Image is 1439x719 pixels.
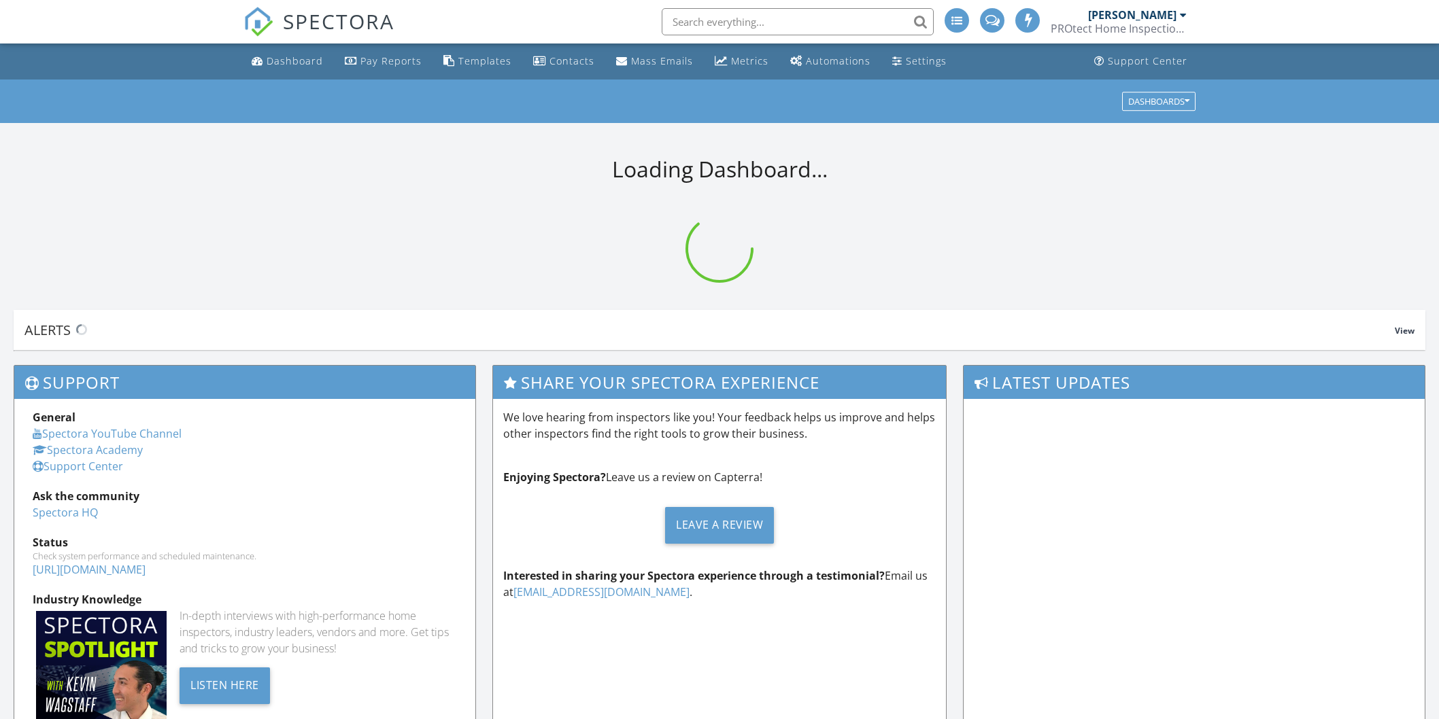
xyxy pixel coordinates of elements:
div: Check system performance and scheduled maintenance. [33,550,457,561]
div: Industry Knowledge [33,591,457,608]
div: Contacts [549,54,594,67]
h3: Share Your Spectora Experience [493,366,946,399]
a: Spectora Academy [33,442,143,457]
a: Templates [438,49,517,74]
input: Search everything... [662,8,934,35]
div: Automations [806,54,870,67]
div: Dashboard [267,54,323,67]
img: The Best Home Inspection Software - Spectora [243,7,273,37]
div: Mass Emails [631,54,693,67]
h3: Latest Updates [964,366,1425,399]
a: Spectora YouTube Channel [33,426,182,441]
div: Settings [906,54,947,67]
h3: Support [14,366,475,399]
div: PROtect Home Inspections [1051,22,1187,35]
a: Metrics [709,49,774,74]
a: SPECTORA [243,18,394,47]
a: Dashboard [246,49,328,74]
button: Dashboards [1122,92,1196,111]
div: Metrics [731,54,768,67]
div: Alerts [24,321,1395,339]
div: In-depth interviews with high-performance home inspectors, industry leaders, vendors and more. Ge... [180,608,457,656]
a: Support Center [33,459,123,474]
a: Mass Emails [611,49,698,74]
a: Contacts [528,49,600,74]
a: [URL][DOMAIN_NAME] [33,562,146,577]
a: Automations (Advanced) [785,49,876,74]
div: Listen Here [180,667,270,704]
strong: General [33,410,75,425]
div: Templates [458,54,511,67]
a: Listen Here [180,677,270,692]
p: We love hearing from inspectors like you! Your feedback helps us improve and helps other inspecto... [503,409,936,442]
p: Email us at . [503,567,936,600]
div: Dashboards [1128,97,1189,106]
a: Leave a Review [503,496,936,554]
div: Support Center [1108,54,1187,67]
span: View [1395,325,1415,336]
a: Support Center [1089,49,1193,74]
a: Pay Reports [339,49,427,74]
div: Leave a Review [665,507,774,544]
div: Pay Reports [360,54,422,67]
a: Settings [887,49,952,74]
a: Spectora HQ [33,505,98,520]
div: Status [33,534,457,550]
strong: Interested in sharing your Spectora experience through a testimonial? [503,568,885,583]
strong: Enjoying Spectora? [503,470,606,485]
span: SPECTORA [283,7,394,35]
div: Ask the community [33,488,457,504]
div: [PERSON_NAME] [1088,8,1176,22]
p: Leave us a review on Capterra! [503,469,936,485]
a: [EMAIL_ADDRESS][DOMAIN_NAME] [513,584,690,599]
